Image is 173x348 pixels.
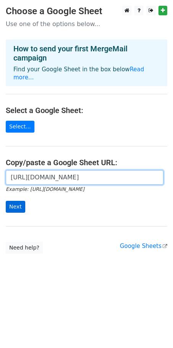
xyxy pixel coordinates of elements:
[13,66,160,82] p: Find your Google Sheet in the box below
[6,242,43,254] a: Need help?
[6,170,163,185] input: Paste your Google Sheet URL here
[6,20,167,28] p: Use one of the options below...
[6,201,25,213] input: Next
[6,121,34,133] a: Select...
[6,186,84,192] small: Example: [URL][DOMAIN_NAME]
[13,44,160,62] h4: How to send your first MergeMail campaign
[13,66,144,81] a: Read more...
[6,158,167,167] h4: Copy/paste a Google Sheet URL:
[6,6,167,17] h3: Choose a Google Sheet
[135,311,173,348] iframe: Chat Widget
[120,243,167,250] a: Google Sheets
[6,106,167,115] h4: Select a Google Sheet:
